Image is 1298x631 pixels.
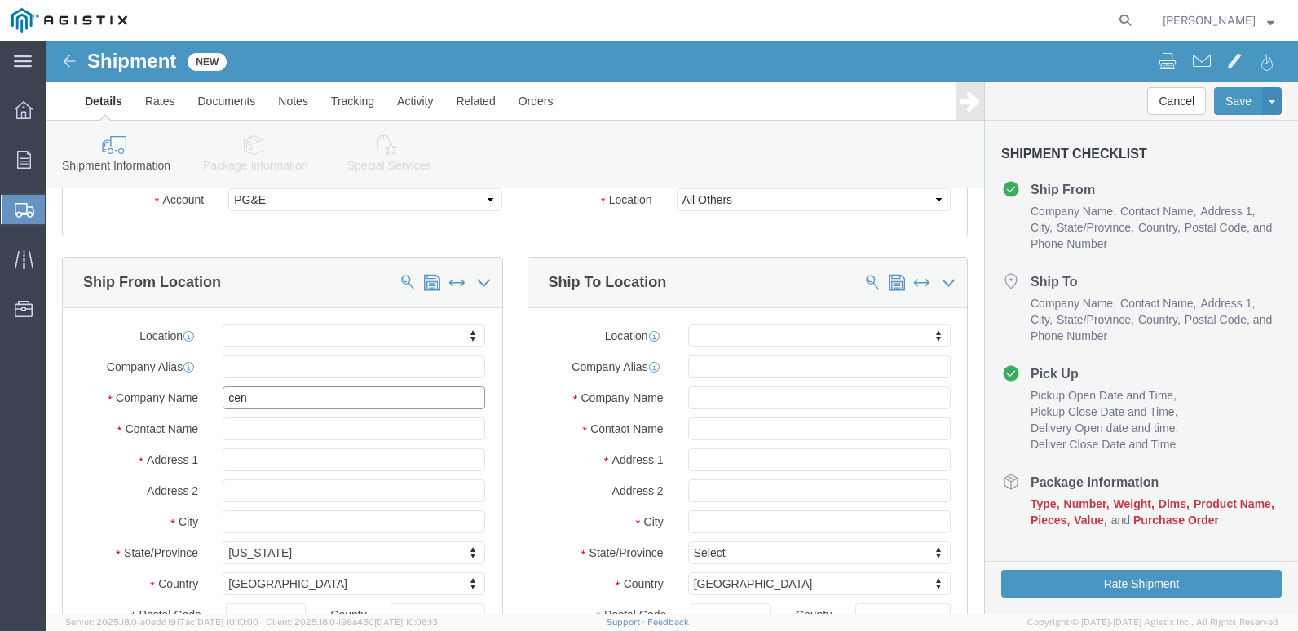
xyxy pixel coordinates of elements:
a: Support [607,617,647,627]
span: Server: 2025.18.0-a0edd1917ac [65,617,258,627]
span: Copyright © [DATE]-[DATE] Agistix Inc., All Rights Reserved [1027,616,1278,629]
span: Frank Serrano [1163,11,1256,29]
span: Client: 2025.18.0-198a450 [266,617,438,627]
span: [DATE] 10:06:13 [374,617,438,627]
button: [PERSON_NAME] [1162,11,1275,30]
a: Feedback [647,617,689,627]
iframe: FS Legacy Container [46,41,1298,614]
img: logo [11,8,127,33]
span: [DATE] 10:10:00 [195,617,258,627]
